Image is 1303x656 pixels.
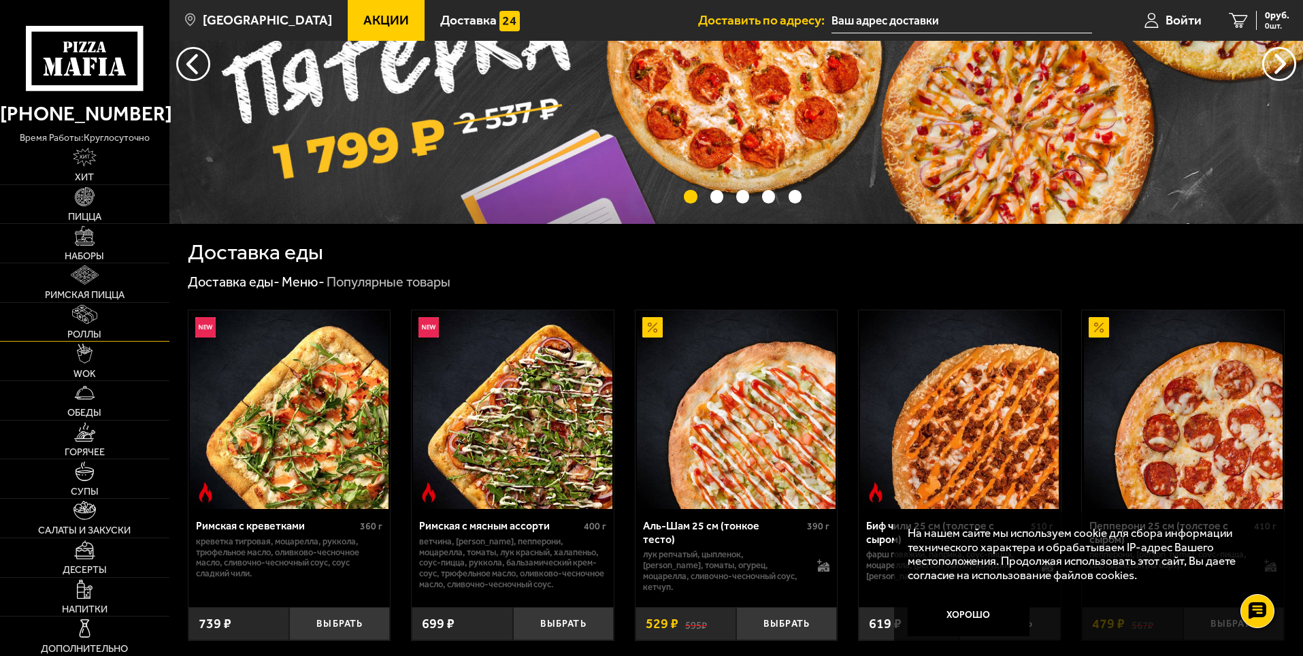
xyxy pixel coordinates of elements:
span: Обеды [67,408,101,417]
span: 390 г [807,521,829,532]
span: Акции [363,14,409,27]
span: 739 ₽ [199,617,231,631]
img: Острое блюдо [418,482,439,503]
button: следующий [176,47,210,81]
button: точки переключения [762,190,775,203]
button: Выбрать [513,607,614,640]
span: 400 г [584,521,606,532]
p: лук репчатый, цыпленок, [PERSON_NAME], томаты, огурец, моцарелла, сливочно-чесночный соус, кетчуп. [643,549,804,593]
span: Наборы [65,251,104,261]
img: Аль-Шам 25 см (тонкое тесто) [637,310,836,509]
h1: Доставка еды [188,242,323,263]
a: Меню- [282,274,325,290]
img: Новинка [418,317,439,338]
img: Острое блюдо [195,482,216,503]
span: Хит [75,172,94,182]
a: НовинкаОстрое блюдоРимская с мясным ассорти [412,310,614,509]
button: Выбрать [736,607,837,640]
span: 699 ₽ [422,617,455,631]
span: Пицца [68,212,101,221]
img: Острое блюдо [865,482,886,503]
span: Напитки [62,604,108,614]
button: Хорошо [908,595,1030,636]
span: Войти [1166,14,1202,27]
span: WOK [73,369,96,378]
span: Дополнительно [41,644,128,653]
span: Салаты и закуски [38,525,131,535]
div: Римская с креветками [196,519,357,532]
span: 529 ₽ [646,617,678,631]
button: точки переключения [789,190,802,203]
img: Биф чили 25 см (толстое с сыром) [860,310,1059,509]
img: 15daf4d41897b9f0e9f617042186c801.svg [499,11,520,31]
button: предыдущий [1262,47,1296,81]
span: Горячее [65,447,105,457]
div: Римская с мясным ассорти [419,519,580,532]
a: НовинкаОстрое блюдоРимская с креветками [188,310,391,509]
img: Пепперони 25 см (толстое с сыром) [1084,310,1283,509]
button: точки переключения [736,190,749,203]
img: Акционный [1089,317,1109,338]
a: АкционныйПепперони 25 см (толстое с сыром) [1082,310,1284,509]
span: Римская пицца [45,290,125,299]
div: Аль-Шам 25 см (тонкое тесто) [643,519,804,545]
button: Выбрать [289,607,390,640]
p: На нашем сайте мы используем cookie для сбора информации технического характера и обрабатываем IP... [908,526,1264,583]
p: креветка тигровая, моцарелла, руккола, трюфельное масло, оливково-чесночное масло, сливочно-чесно... [196,536,383,580]
p: ветчина, [PERSON_NAME], пепперони, моцарелла, томаты, лук красный, халапеньо, соус-пицца, руккола... [419,536,606,591]
span: 0 шт. [1265,22,1289,30]
span: Роллы [67,329,101,339]
span: Супы [71,487,99,496]
img: Акционный [642,317,663,338]
span: 619 ₽ [869,617,902,631]
a: Острое блюдоБиф чили 25 см (толстое с сыром) [859,310,1061,509]
span: Десерты [63,565,107,574]
a: АкционныйАль-Шам 25 см (тонкое тесто) [636,310,838,509]
span: Доставка [440,14,497,27]
div: Биф чили 25 см (толстое с сыром) [866,519,1027,545]
a: Доставка еды- [188,274,280,290]
button: точки переключения [710,190,723,203]
div: Популярные товары [327,274,450,291]
span: 360 г [360,521,382,532]
img: Римская с креветками [190,310,389,509]
span: Доставить по адресу: [698,14,831,27]
button: точки переключения [684,190,697,203]
p: фарш говяжий, паприка, соус-пицца, моцарелла, [PERSON_NAME]-кочудян, [PERSON_NAME] (на борт). [866,549,1027,582]
span: [GEOGRAPHIC_DATA] [203,14,332,27]
span: 0 руб. [1265,11,1289,20]
img: Римская с мясным ассорти [413,310,612,509]
input: Ваш адрес доставки [831,8,1092,33]
s: 595 ₽ [685,617,707,631]
img: Новинка [195,317,216,338]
